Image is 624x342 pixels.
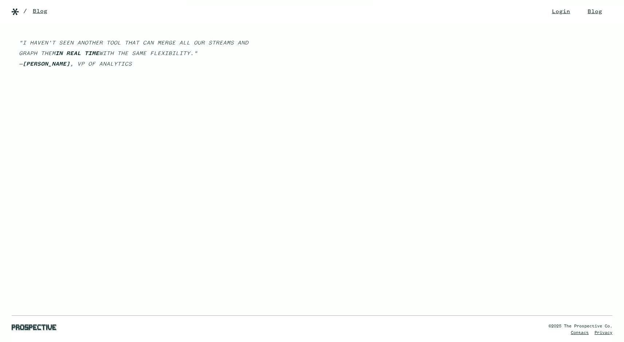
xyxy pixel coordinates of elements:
div: ©2025 The Prospective Co. [549,323,612,330]
div: / [23,7,27,16]
a: Privacy [594,331,612,335]
em: in real time [55,51,99,57]
a: Contact [571,331,589,335]
em: with the same flexibility." — [19,51,197,67]
em: , VP of Analytics [70,61,132,67]
a: Blog [33,7,47,16]
em: "I haven’t seen another tool that can merge all our streams and graph them [19,40,248,57]
em: [PERSON_NAME] [23,61,70,67]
